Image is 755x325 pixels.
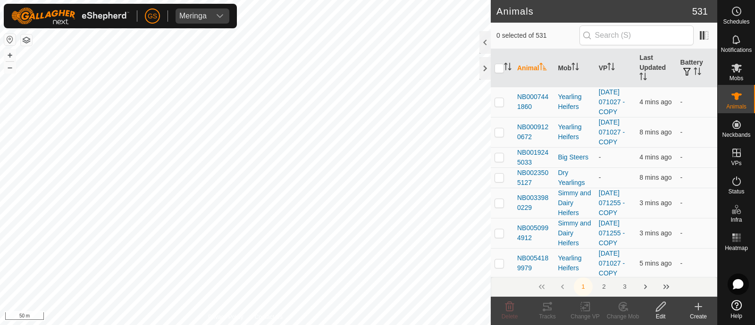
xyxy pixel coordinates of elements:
[599,189,625,217] a: [DATE] 071255 - COPY
[677,49,717,87] th: Battery
[571,64,579,72] p-sorticon: Activate to sort
[528,312,566,321] div: Tracks
[558,168,591,188] div: Dry Yearlings
[726,104,747,109] span: Animals
[692,4,708,18] span: 531
[639,174,671,181] span: 13 Aug 2025, 10:17 am
[731,160,741,166] span: VPs
[730,217,742,223] span: Infra
[728,189,744,194] span: Status
[558,152,591,162] div: Big Steers
[718,296,755,323] a: Help
[502,313,518,320] span: Delete
[636,49,676,87] th: Last Updated
[21,34,32,46] button: Map Layers
[595,49,636,87] th: VP
[513,49,554,87] th: Animal
[599,174,601,181] app-display-virtual-paddock-transition: -
[639,128,671,136] span: 13 Aug 2025, 10:17 am
[636,277,655,296] button: Next Page
[679,312,717,321] div: Create
[176,8,210,24] span: Meringa
[604,312,642,321] div: Change Mob
[558,218,591,248] div: Simmy and Dairy Heifers
[208,313,243,321] a: Privacy Policy
[677,117,717,147] td: -
[517,223,550,243] span: NB0050994912
[4,50,16,61] button: +
[599,88,625,116] a: [DATE] 071027 - COPY
[210,8,229,24] div: dropdown trigger
[517,122,550,142] span: NB0009120672
[599,118,625,146] a: [DATE] 071027 - COPY
[539,64,547,72] p-sorticon: Activate to sort
[642,312,679,321] div: Edit
[677,248,717,278] td: -
[517,148,550,167] span: NB0019245033
[599,250,625,277] a: [DATE] 071027 - COPY
[4,34,16,45] button: Reset Map
[496,31,579,41] span: 0 selected of 531
[639,74,647,82] p-sorticon: Activate to sort
[11,8,129,25] img: Gallagher Logo
[558,188,591,218] div: Simmy and Dairy Heifers
[639,229,671,237] span: 13 Aug 2025, 10:22 am
[255,313,283,321] a: Contact Us
[558,253,591,273] div: Yearling Heifers
[639,259,671,267] span: 13 Aug 2025, 10:20 am
[504,64,512,72] p-sorticon: Activate to sort
[607,64,615,72] p-sorticon: Activate to sort
[694,69,701,76] p-sorticon: Activate to sort
[677,218,717,248] td: -
[517,253,550,273] span: NB0054189979
[599,219,625,247] a: [DATE] 071255 - COPY
[179,12,207,20] div: Meringa
[517,193,550,213] span: NB0033980229
[558,122,591,142] div: Yearling Heifers
[721,47,752,53] span: Notifications
[730,75,743,81] span: Mobs
[517,168,550,188] span: NB0023505127
[677,167,717,188] td: -
[517,92,550,112] span: NB0007441860
[148,11,157,21] span: GS
[615,277,634,296] button: 3
[639,199,671,207] span: 13 Aug 2025, 10:22 am
[574,277,593,296] button: 1
[639,98,671,106] span: 13 Aug 2025, 10:21 am
[725,245,748,251] span: Heatmap
[677,188,717,218] td: -
[657,277,676,296] button: Last Page
[566,312,604,321] div: Change VP
[677,87,717,117] td: -
[496,6,692,17] h2: Animals
[730,313,742,319] span: Help
[595,277,613,296] button: 2
[554,49,595,87] th: Mob
[4,62,16,73] button: –
[677,147,717,167] td: -
[599,153,601,161] app-display-virtual-paddock-transition: -
[558,92,591,112] div: Yearling Heifers
[639,153,671,161] span: 13 Aug 2025, 10:20 am
[723,19,749,25] span: Schedules
[722,132,750,138] span: Neckbands
[579,25,694,45] input: Search (S)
